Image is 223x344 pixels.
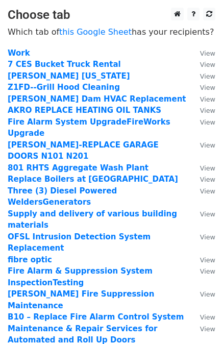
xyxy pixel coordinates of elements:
a: View [190,117,215,127]
small: View [200,313,215,321]
a: View [190,163,215,173]
a: fibre optic [8,255,52,264]
a: OFSL Intrusion Detection System Replacement [8,232,151,253]
a: AKRO REPLACE HEATING OIL TANKS [8,106,161,115]
a: Z1FD--Grill Hood Cleaning [8,83,120,92]
a: View [190,60,215,69]
a: View [190,232,215,241]
small: View [200,233,215,241]
a: Replace Boilers at [GEOGRAPHIC_DATA] [8,175,178,184]
small: View [200,267,215,275]
a: Fire Alarm & Suppression System InspectionTesting [8,266,153,287]
small: View [200,290,215,298]
small: View [200,164,215,172]
a: [PERSON_NAME]-REPLACE GARAGE DOORS N101 N201 [8,140,159,161]
small: View [200,187,215,195]
a: View [190,312,215,322]
a: View [190,48,215,58]
a: View [190,186,215,195]
a: View [190,71,215,81]
small: View [200,72,215,80]
a: View [190,106,215,115]
p: Which tab of has your recipients? [8,27,215,37]
a: View [190,255,215,264]
h3: Choose tab [8,8,215,22]
small: View [200,325,215,333]
a: 801 RHTS Aggregate Wash Plant [8,163,148,173]
small: View [200,118,215,126]
a: View [190,324,215,333]
small: View [200,107,215,114]
a: this Google Sheet [59,27,132,37]
a: Work [8,48,30,58]
small: View [200,256,215,264]
small: View [200,50,215,57]
a: [PERSON_NAME] Dam HVAC Replacement [8,94,186,104]
small: View [200,210,215,218]
a: View [190,94,215,104]
small: View [200,61,215,68]
a: View [190,175,215,184]
a: B10 – Replace Fire Alarm Control System [8,312,184,322]
a: View [190,140,215,150]
a: Three (3) Diesel Powered WeldersGenerators [8,186,117,207]
small: View [200,141,215,149]
small: View [200,95,215,103]
small: View [200,84,215,91]
a: View [190,209,215,218]
a: Supply and delivery of various building materials [8,209,177,230]
a: [PERSON_NAME] [US_STATE] [8,71,130,81]
a: [PERSON_NAME] Fire Suppression Maintenance [8,289,154,310]
a: 7 CES Bucket Truck Rental [8,60,121,69]
a: View [190,83,215,92]
small: View [200,176,215,183]
a: View [190,266,215,276]
a: Fire Alarm System UpgradeFireWorks Upgrade [8,117,170,138]
a: View [190,289,215,299]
